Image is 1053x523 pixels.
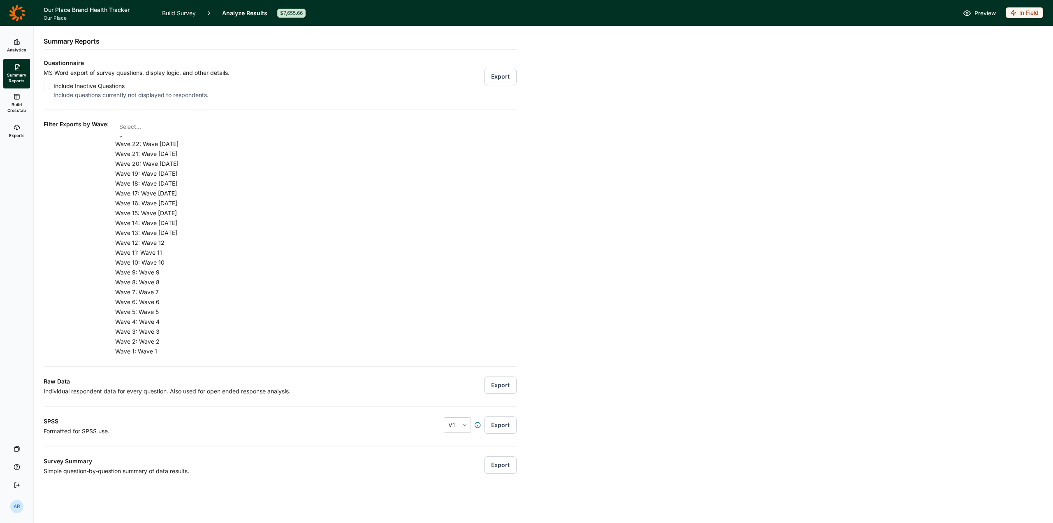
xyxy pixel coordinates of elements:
[484,377,517,394] button: Export
[115,277,517,287] div: Wave 8: Wave 8
[484,68,517,85] button: Export
[115,139,517,149] div: Wave 22: Wave [DATE]
[115,198,517,208] div: Wave 16: Wave [DATE]
[44,68,230,78] p: MS Word export of survey questions, display logic, and other details.
[44,456,466,466] h3: Survey Summary
[3,33,30,59] a: Analytics
[10,500,23,513] div: AR
[115,297,517,307] div: Wave 6: Wave 6
[9,132,25,138] span: Exports
[53,81,230,91] div: Include Inactive Questions
[44,36,100,46] h2: Summary Reports
[44,426,400,436] p: Formatted for SPSS use.
[115,149,517,159] div: Wave 21: Wave [DATE]
[3,118,30,144] a: Exports
[1006,7,1043,18] div: In Field
[44,119,109,356] span: Filter Exports by Wave:
[484,456,517,474] button: Export
[115,307,517,317] div: Wave 5: Wave 5
[115,248,517,258] div: Wave 11: Wave 11
[115,218,517,228] div: Wave 14: Wave [DATE]
[44,15,152,21] span: Our Place
[44,58,517,68] h3: Questionnaire
[115,317,517,327] div: Wave 4: Wave 4
[7,47,26,53] span: Analytics
[115,258,517,267] div: Wave 10: Wave 10
[115,169,517,179] div: Wave 19: Wave [DATE]
[115,159,517,169] div: Wave 20: Wave [DATE]
[115,267,517,277] div: Wave 9: Wave 9
[44,386,456,396] p: Individual respondent data for every question. Also used for open ended response analysis.
[53,91,230,99] div: Include questions currently not displayed to respondents.
[115,337,517,346] div: Wave 2: Wave 2
[44,466,466,476] p: Simple question-by-question summary of data results.
[3,59,30,88] a: Summary Reports
[1006,7,1043,19] button: In Field
[115,208,517,218] div: Wave 15: Wave [DATE]
[7,102,27,113] span: Build Crosstab
[974,8,996,18] span: Preview
[115,287,517,297] div: Wave 7: Wave 7
[44,416,400,426] h3: SPSS
[115,346,517,356] div: Wave 1: Wave 1
[963,8,996,18] a: Preview
[44,5,152,15] h1: Our Place Brand Health Tracker
[277,9,306,18] div: $7,655.66
[44,377,456,386] h3: Raw Data
[484,416,517,434] button: Export
[115,327,517,337] div: Wave 3: Wave 3
[115,179,517,188] div: Wave 18: Wave [DATE]
[115,188,517,198] div: Wave 17: Wave [DATE]
[115,238,517,248] div: Wave 12: Wave 12
[115,228,517,238] div: Wave 13: Wave [DATE]
[3,88,30,118] a: Build Crosstab
[7,72,27,84] span: Summary Reports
